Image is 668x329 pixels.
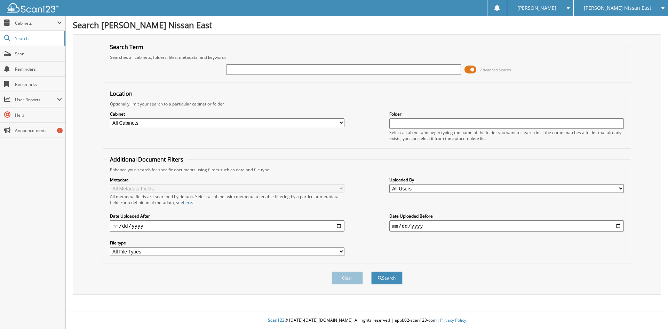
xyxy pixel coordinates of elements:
[183,199,192,205] a: here
[110,194,344,205] div: All metadata fields are searched by default. Select a cabinet with metadata to enable filtering b...
[110,177,344,183] label: Metadata
[389,213,624,219] label: Date Uploaded Before
[268,317,285,323] span: Scan123
[389,130,624,141] div: Select a cabinet and begin typing the name of the folder you want to search in. If the name match...
[480,67,511,72] span: Advanced Search
[110,213,344,219] label: Date Uploaded After
[517,6,556,10] span: [PERSON_NAME]
[332,272,363,284] button: Clear
[57,128,63,133] div: 1
[106,167,628,173] div: Enhance your search for specific documents using filters such as date and file type.
[15,127,62,133] span: Announcements
[15,81,62,87] span: Bookmarks
[106,90,136,97] legend: Location
[389,177,624,183] label: Uploaded By
[15,20,57,26] span: Cabinets
[73,19,661,31] h1: Search [PERSON_NAME] Nissan East
[7,3,59,13] img: scan123-logo-white.svg
[389,220,624,232] input: end
[440,317,466,323] a: Privacy Policy
[106,54,628,60] div: Searches all cabinets, folders, files, metadata, and keywords
[15,112,62,118] span: Help
[110,220,344,232] input: start
[15,97,57,103] span: User Reports
[15,66,62,72] span: Reminders
[106,156,187,163] legend: Additional Document Filters
[371,272,403,284] button: Search
[110,240,344,246] label: File type
[15,36,61,41] span: Search
[389,111,624,117] label: Folder
[15,51,62,57] span: Scan
[106,43,147,51] legend: Search Term
[110,111,344,117] label: Cabinet
[584,6,651,10] span: [PERSON_NAME] Nissan East
[66,312,668,329] div: © [DATE]-[DATE] [DOMAIN_NAME]. All rights reserved | appb02-scan123-com |
[106,101,628,107] div: Optionally limit your search to a particular cabinet or folder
